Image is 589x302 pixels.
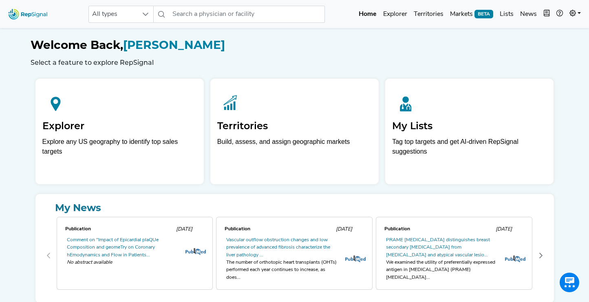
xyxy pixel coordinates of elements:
[374,215,534,296] div: 2
[385,79,554,184] a: My ListsTag top targets and get AI-driven RepSignal suggestions
[517,6,540,22] a: News
[31,38,123,52] span: Welcome Back,
[384,227,410,231] span: Publication
[55,215,215,296] div: 0
[496,227,512,232] span: [DATE]
[474,10,493,18] span: BETA
[336,227,352,232] span: [DATE]
[505,255,525,262] img: pubmed_logo.fab3c44c.png
[225,227,250,231] span: Publication
[534,249,547,262] button: Next Page
[386,259,498,281] div: We examined the utility of preferentially expressed antigen in [MEDICAL_DATA] (PRAME) [MEDICAL_DA...
[392,137,547,161] p: Tag top targets and get AI-driven RepSignal suggestions
[67,238,159,258] a: Comment on "Impact of Epicardial plaQUe Composition and geomeTry on Coronary hEmodynamics and Flo...
[42,201,547,215] a: My News
[380,6,410,22] a: Explorer
[217,120,372,132] h2: Territories
[89,6,138,22] span: All types
[67,259,179,266] span: No abstract available
[410,6,447,22] a: Territories
[226,259,338,281] div: The number of orthotopic heart transplants (OHTs) performed each year continues to increase, as d...
[65,227,91,231] span: Publication
[185,248,206,255] img: pubmed_logo.fab3c44c.png
[447,6,496,22] a: MarketsBETA
[169,6,325,23] input: Search a physician or facility
[217,137,372,161] p: Build, assess, and assign geographic markets
[540,6,553,22] button: Intel Book
[226,238,330,258] a: Vascular outflow obstruction changes and low prevalence of advanced fibrosis characterize the liv...
[496,6,517,22] a: Lists
[392,120,547,132] h2: My Lists
[42,120,197,132] h2: Explorer
[355,6,380,22] a: Home
[35,79,204,184] a: ExplorerExplore any US geography to identify top sales targets
[386,238,490,258] a: PRAME [MEDICAL_DATA] distinguishes breast secondary [MEDICAL_DATA] from [MEDICAL_DATA] and atypic...
[214,215,374,296] div: 1
[31,38,559,52] h1: [PERSON_NAME]
[210,79,379,184] a: TerritoriesBuild, assess, and assign geographic markets
[31,59,559,66] h6: Select a feature to explore RepSignal
[345,255,366,262] img: pubmed_logo.fab3c44c.png
[176,227,192,232] span: [DATE]
[42,137,197,157] div: Explore any US geography to identify top sales targets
